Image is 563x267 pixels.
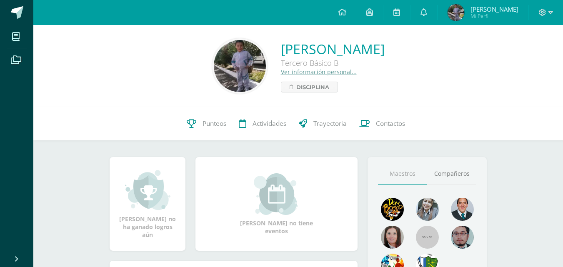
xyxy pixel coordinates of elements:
a: Contactos [353,107,411,140]
a: Trayectoria [293,107,353,140]
a: Maestros [378,163,427,185]
a: [PERSON_NAME] [281,40,385,58]
img: 55x55 [416,226,439,249]
img: 29fc2a48271e3f3676cb2cb292ff2552.png [381,198,404,221]
span: Mi Perfil [470,12,518,20]
span: Contactos [376,119,405,128]
a: Disciplina [281,82,338,92]
a: Punteos [180,107,233,140]
div: [PERSON_NAME] no tiene eventos [235,173,318,235]
img: 67c3d6f6ad1c930a517675cdc903f95f.png [381,226,404,249]
span: [PERSON_NAME] [470,5,518,13]
img: c785e6ae7b8a4d0d9cc3590e9e1dc0bd.png [214,40,266,92]
span: Actividades [253,119,286,128]
span: Disciplina [296,82,329,92]
img: d0e54f245e8330cebada5b5b95708334.png [451,226,474,249]
div: [PERSON_NAME] no ha ganado logros aún [118,169,177,239]
div: Tercero Básico B [281,58,385,68]
a: Compañeros [427,163,476,185]
span: Trayectoria [313,119,347,128]
a: Ver información personal... [281,68,357,76]
img: 45bd7986b8947ad7e5894cbc9b781108.png [416,198,439,221]
img: 07ac15f526a8d40e02b55d4bede13cd9.png [448,4,464,21]
img: achievement_small.png [125,169,170,211]
img: event_small.png [254,173,299,215]
a: Actividades [233,107,293,140]
span: Punteos [203,119,226,128]
img: eec80b72a0218df6e1b0c014193c2b59.png [451,198,474,221]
